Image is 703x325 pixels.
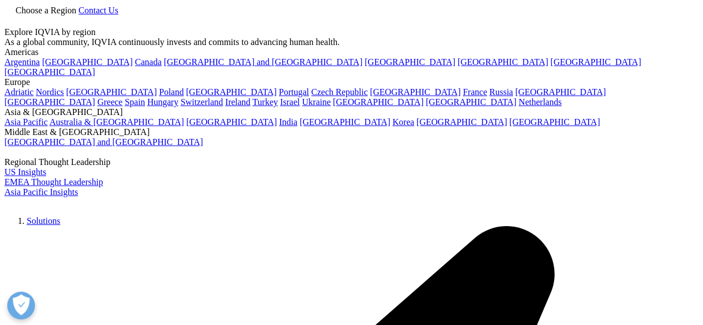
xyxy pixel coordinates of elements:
a: Russia [490,87,513,97]
a: [GEOGRAPHIC_DATA] [510,117,600,127]
span: Choose a Region [16,6,76,15]
a: [GEOGRAPHIC_DATA] and [GEOGRAPHIC_DATA] [164,57,362,67]
a: Contact Us [78,6,118,15]
a: [GEOGRAPHIC_DATA] [426,97,516,107]
a: [GEOGRAPHIC_DATA] [515,87,606,97]
a: Hungary [147,97,178,107]
a: Greece [97,97,122,107]
a: Solutions [27,216,60,226]
a: [GEOGRAPHIC_DATA] [4,97,95,107]
a: Ukraine [302,97,331,107]
a: Ireland [225,97,250,107]
a: India [279,117,297,127]
div: As a global community, IQVIA continuously invests and commits to advancing human health. [4,37,699,47]
button: Abrir preferências [7,292,35,319]
a: [GEOGRAPHIC_DATA] [186,87,277,97]
a: [GEOGRAPHIC_DATA] [333,97,423,107]
a: [GEOGRAPHIC_DATA] [42,57,133,67]
a: Turkey [252,97,278,107]
a: Poland [159,87,183,97]
a: Canada [135,57,162,67]
a: Switzerland [181,97,223,107]
a: [GEOGRAPHIC_DATA] [457,57,548,67]
div: Regional Thought Leadership [4,157,699,167]
a: EMEA Thought Leadership [4,177,103,187]
a: France [463,87,487,97]
a: Portugal [279,87,309,97]
a: [GEOGRAPHIC_DATA] [370,87,461,97]
a: [GEOGRAPHIC_DATA] [300,117,390,127]
div: Explore IQVIA by region [4,27,699,37]
a: [GEOGRAPHIC_DATA] [365,57,455,67]
a: Israel [280,97,300,107]
a: US Insights [4,167,46,177]
a: Adriatic [4,87,33,97]
a: [GEOGRAPHIC_DATA] and [GEOGRAPHIC_DATA] [4,137,203,147]
div: Middle East & [GEOGRAPHIC_DATA] [4,127,699,137]
div: Asia & [GEOGRAPHIC_DATA] [4,107,699,117]
a: [GEOGRAPHIC_DATA] [186,117,277,127]
a: Australia & [GEOGRAPHIC_DATA] [49,117,184,127]
a: Czech Republic [311,87,368,97]
a: Korea [392,117,414,127]
a: Argentina [4,57,40,67]
a: Nordics [36,87,64,97]
a: Netherlands [518,97,561,107]
a: Asia Pacific Insights [4,187,78,197]
div: Europe [4,77,699,87]
div: Americas [4,47,699,57]
a: [GEOGRAPHIC_DATA] [416,117,507,127]
a: [GEOGRAPHIC_DATA] [66,87,157,97]
a: [GEOGRAPHIC_DATA] [4,67,95,77]
a: Spain [124,97,144,107]
a: Asia Pacific [4,117,48,127]
a: [GEOGRAPHIC_DATA] [551,57,641,67]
